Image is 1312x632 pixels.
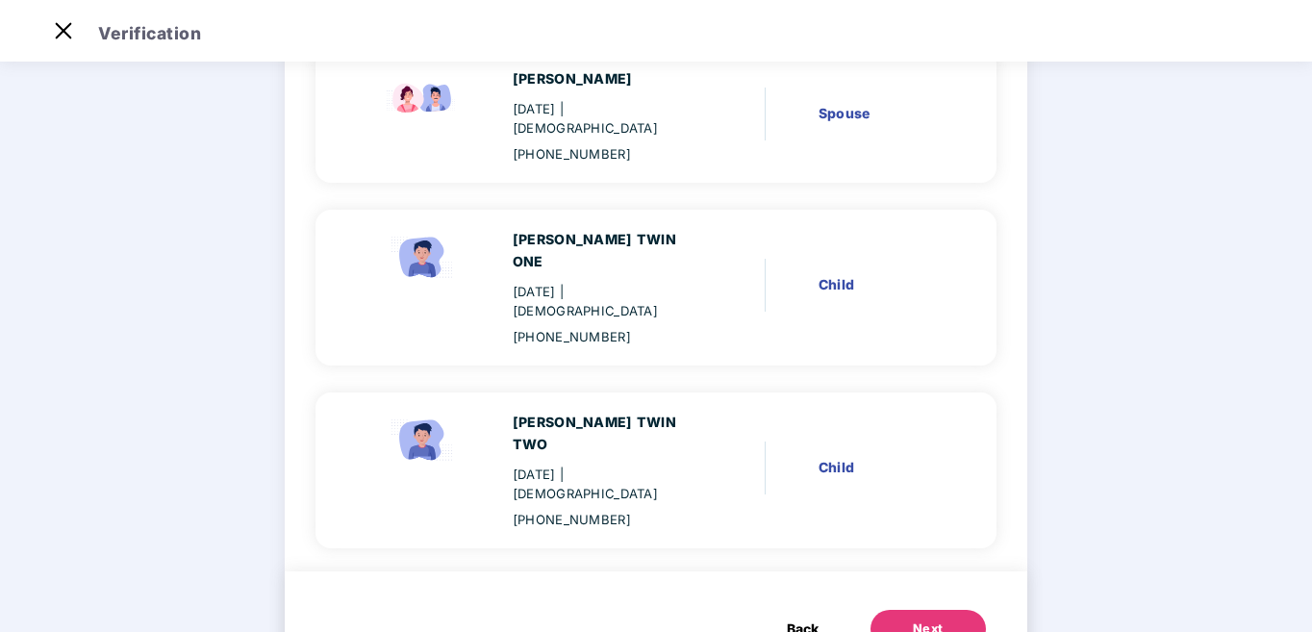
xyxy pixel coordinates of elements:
[819,457,939,478] div: Child
[513,327,695,347] div: [PHONE_NUMBER]
[384,68,461,122] img: svg+xml;base64,PHN2ZyB4bWxucz0iaHR0cDovL3d3dy53My5vcmcvMjAwMC9zdmciIHdpZHRoPSI5Ny44OTciIGhlaWdodD...
[819,274,939,295] div: Child
[513,144,695,164] div: [PHONE_NUMBER]
[513,412,695,454] div: [PERSON_NAME] TWIN TWO
[819,103,939,124] div: Spouse
[513,229,695,271] div: [PERSON_NAME] TWIN ONE
[513,68,695,89] div: [PERSON_NAME]
[513,282,695,321] div: [DATE]
[384,229,461,283] img: svg+xml;base64,PHN2ZyBpZD0iQ2hpbGRfbWFsZV9pY29uIiB4bWxucz0iaHR0cDovL3d3dy53My5vcmcvMjAwMC9zdmciIH...
[384,412,461,466] img: svg+xml;base64,PHN2ZyBpZD0iQ2hpbGRfbWFsZV9pY29uIiB4bWxucz0iaHR0cDovL3d3dy53My5vcmcvMjAwMC9zdmciIH...
[513,510,695,530] div: [PHONE_NUMBER]
[513,465,695,504] div: [DATE]
[513,99,695,139] div: [DATE]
